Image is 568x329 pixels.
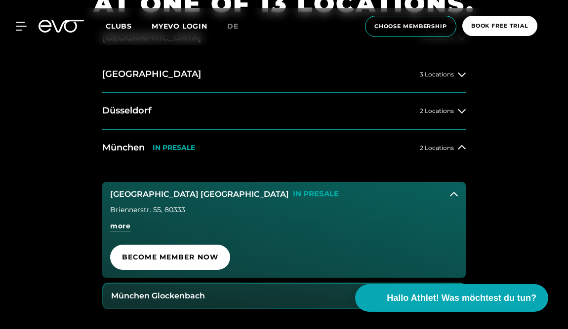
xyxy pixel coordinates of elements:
h2: München [102,142,145,154]
a: Become Member Now [110,245,458,270]
span: 2 Locations [420,145,454,151]
button: MünchenIN PRESALE2 Locations [102,130,466,166]
button: [GEOGRAPHIC_DATA]3 Locations [102,56,466,93]
a: de [227,21,250,32]
span: Become Member Now [122,252,218,262]
button: Düsseldorf2 Locations [102,93,466,129]
a: choose membership [362,16,459,37]
a: Clubs [106,21,152,31]
p: IN PRESALE [293,190,339,198]
span: de [227,22,239,31]
h2: Düsseldorf [102,105,152,117]
h3: [GEOGRAPHIC_DATA] [GEOGRAPHIC_DATA] [110,190,289,199]
p: IN PRESALE [153,144,195,152]
a: book free trial [459,16,540,37]
div: Briennerstr. 55 , 80333 [110,206,458,213]
h3: München Glockenbach [111,292,205,300]
button: Hallo Athlet! Was möchtest du tun? [355,284,548,312]
span: more [110,221,131,231]
h2: [GEOGRAPHIC_DATA] [102,68,201,80]
span: book free trial [471,22,528,30]
a: more [110,221,458,239]
button: München Glockenbach [103,284,465,308]
span: Clubs [106,22,132,31]
span: Hallo Athlet! Was möchtest du tun? [387,292,536,305]
span: 3 Locations [420,71,454,77]
span: choose membership [374,22,447,31]
button: [GEOGRAPHIC_DATA] [GEOGRAPHIC_DATA]IN PRESALE [102,182,466,207]
a: MYEVO LOGIN [152,22,207,31]
span: 2 Locations [420,108,454,114]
